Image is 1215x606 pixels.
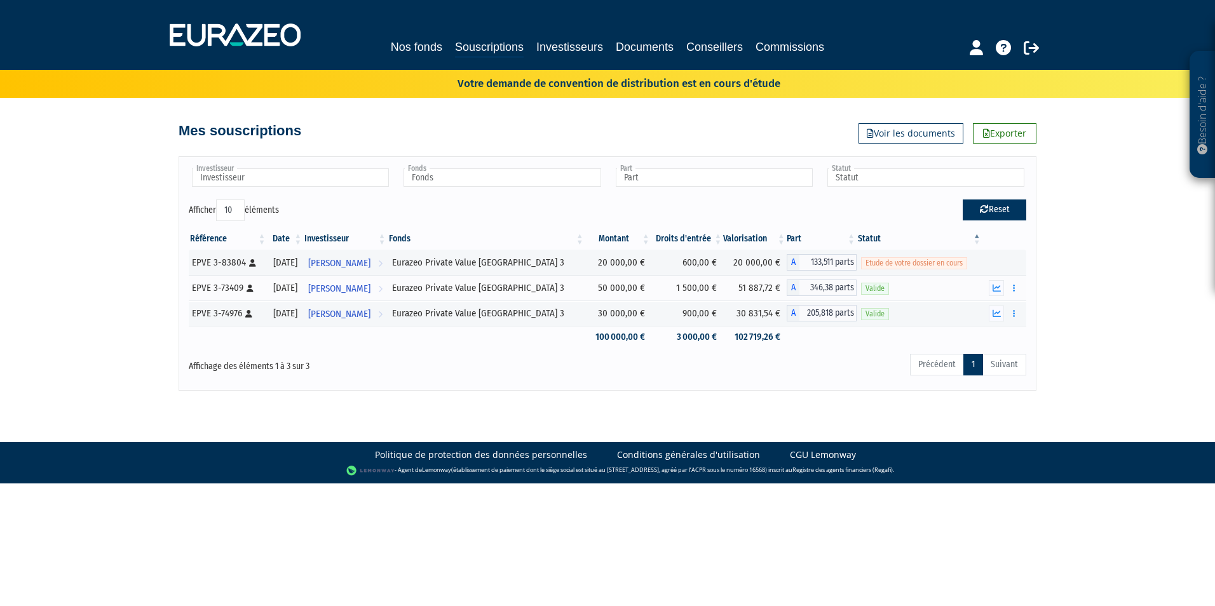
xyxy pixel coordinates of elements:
[378,277,383,300] i: Voir l'investisseur
[308,302,370,326] span: [PERSON_NAME]
[723,326,786,348] td: 102 719,26 €
[723,275,786,300] td: 51 887,72 €
[585,228,651,250] th: Montant: activer pour trier la colonne par ordre croissant
[973,123,1036,144] a: Exporter
[192,307,262,320] div: EPVE 3-74976
[651,275,724,300] td: 1 500,00 €
[651,228,724,250] th: Droits d'entrée: activer pour trier la colonne par ordre croissant
[585,250,651,275] td: 20 000,00 €
[686,38,743,56] a: Conseillers
[267,228,303,250] th: Date: activer pour trier la colonne par ordre croissant
[861,283,889,295] span: Valide
[585,300,651,326] td: 30 000,00 €
[787,305,799,321] span: A
[787,305,857,321] div: A - Eurazeo Private Value Europe 3
[189,353,527,373] div: Affichage des éléments 1 à 3 sur 3
[787,228,857,250] th: Part: activer pour trier la colonne par ordre croissant
[861,308,889,320] span: Valide
[422,466,451,474] a: Lemonway
[192,281,262,295] div: EPVE 3-73409
[616,38,674,56] a: Documents
[303,275,387,300] a: [PERSON_NAME]
[455,38,524,58] a: Souscriptions
[170,24,301,46] img: 1732889491-logotype_eurazeo_blanc_rvb.png
[857,228,982,250] th: Statut : activer pour trier la colonne par ordre d&eacute;croissant
[861,257,967,269] span: Etude de votre dossier en cours
[1195,58,1210,172] p: Besoin d'aide ?
[963,354,983,375] a: 1
[723,250,786,275] td: 20 000,00 €
[963,199,1026,220] button: Reset
[859,123,963,144] a: Voir les documents
[787,254,857,271] div: A - Eurazeo Private Value Europe 3
[787,279,799,296] span: A
[216,199,245,221] select: Afficheréléments
[392,307,581,320] div: Eurazeo Private Value [GEOGRAPHIC_DATA] 3
[271,307,299,320] div: [DATE]
[308,252,370,275] span: [PERSON_NAME]
[249,259,256,267] i: [Français] Personne physique
[245,310,252,318] i: [Français] Personne physique
[392,256,581,269] div: Eurazeo Private Value [GEOGRAPHIC_DATA] 3
[391,38,442,56] a: Nos fonds
[303,228,387,250] th: Investisseur: activer pour trier la colonne par ordre croissant
[651,326,724,348] td: 3 000,00 €
[617,448,760,461] a: Conditions générales d'utilisation
[792,466,893,474] a: Registre des agents financiers (Regafi)
[585,275,651,300] td: 50 000,00 €
[189,199,279,221] label: Afficher éléments
[392,281,581,295] div: Eurazeo Private Value [GEOGRAPHIC_DATA] 3
[787,279,857,296] div: A - Eurazeo Private Value Europe 3
[271,281,299,295] div: [DATE]
[723,300,786,326] td: 30 831,54 €
[13,464,1202,477] div: - Agent de (établissement de paiement dont le siège social est situé au [STREET_ADDRESS], agréé p...
[346,464,395,477] img: logo-lemonway.png
[378,252,383,275] i: Voir l'investisseur
[787,254,799,271] span: A
[799,254,857,271] span: 133,511 parts
[375,448,587,461] a: Politique de protection des données personnelles
[271,256,299,269] div: [DATE]
[536,38,603,56] a: Investisseurs
[189,228,267,250] th: Référence : activer pour trier la colonne par ordre croissant
[378,302,383,326] i: Voir l'investisseur
[651,250,724,275] td: 600,00 €
[799,279,857,296] span: 346,38 parts
[651,300,724,326] td: 900,00 €
[723,228,786,250] th: Valorisation: activer pour trier la colonne par ordre croissant
[799,305,857,321] span: 205,818 parts
[308,277,370,300] span: [PERSON_NAME]
[585,326,651,348] td: 100 000,00 €
[303,250,387,275] a: [PERSON_NAME]
[247,285,254,292] i: [Français] Personne physique
[179,123,301,138] h4: Mes souscriptions
[421,73,780,91] p: Votre demande de convention de distribution est en cours d'étude
[790,448,856,461] a: CGU Lemonway
[756,38,824,56] a: Commissions
[303,300,387,326] a: [PERSON_NAME]
[192,256,262,269] div: EPVE 3-83804
[388,228,585,250] th: Fonds: activer pour trier la colonne par ordre croissant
